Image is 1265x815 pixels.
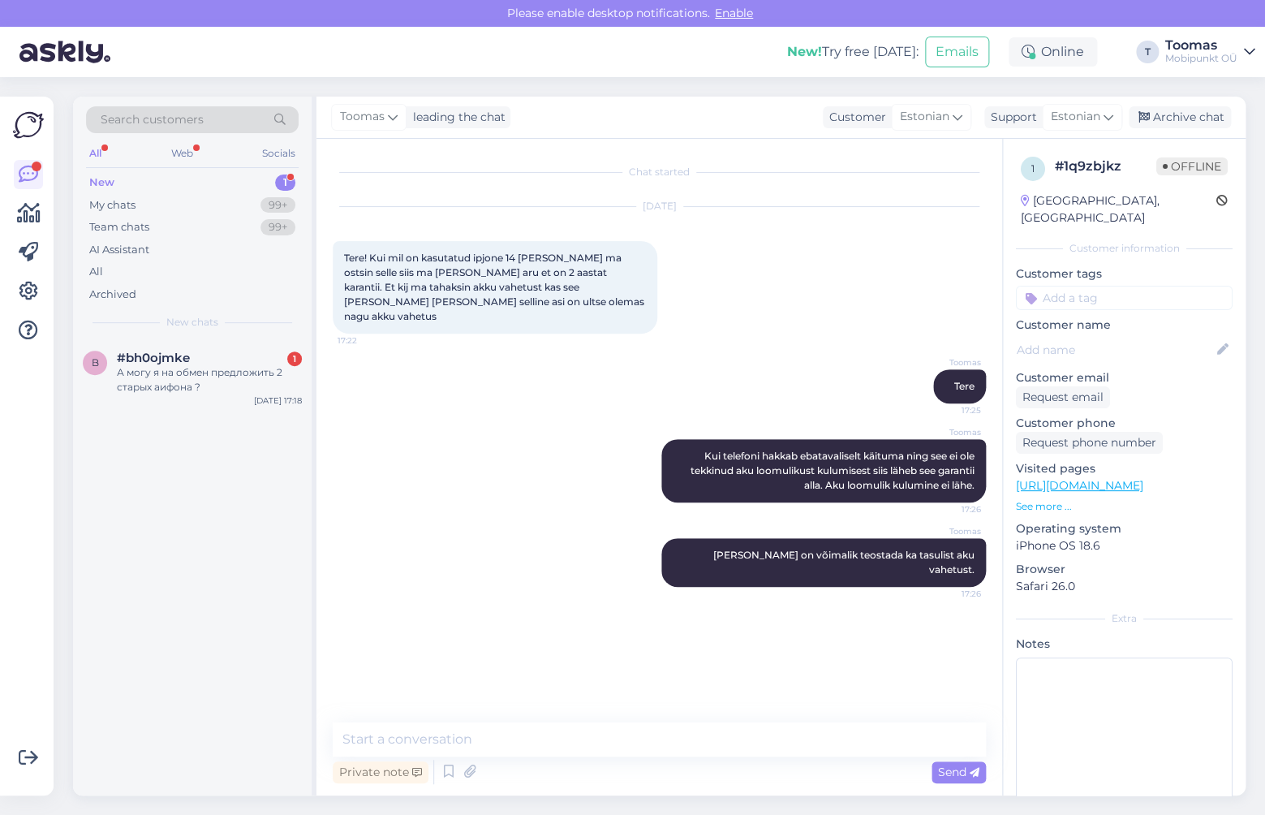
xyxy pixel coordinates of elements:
div: Online [1009,37,1097,67]
div: leading the chat [407,109,506,126]
span: Enable [710,6,758,20]
div: # 1q9zbjkz [1055,157,1156,176]
span: 17:26 [920,588,981,600]
div: 99+ [260,197,295,213]
div: Try free [DATE]: [787,42,919,62]
div: 1 [287,351,302,366]
span: Send [938,765,979,779]
div: А могу я на обмен предложить 2 старых аифона ? [117,365,302,395]
a: ToomasMobipunkt OÜ [1165,39,1255,65]
span: b [92,356,99,369]
div: Mobipunkt OÜ [1165,52,1237,65]
span: New chats [166,315,218,330]
input: Add name [1017,341,1214,359]
div: Private note [333,761,428,783]
span: [PERSON_NAME] on võimalik teostada ka tasulist aku vahetust. [713,549,977,576]
span: Offline [1156,157,1228,175]
div: [GEOGRAPHIC_DATA], [GEOGRAPHIC_DATA] [1021,192,1216,226]
span: 17:26 [920,503,981,515]
input: Add a tag [1016,286,1233,310]
p: Customer tags [1016,265,1233,282]
span: Toomas [920,356,981,369]
span: Search customers [101,111,204,128]
div: Archive chat [1129,106,1231,128]
button: Emails [925,37,989,67]
p: Customer phone [1016,415,1233,432]
div: Request phone number [1016,432,1163,454]
span: Tere! Kui mil on kasutatud ipjone 14 [PERSON_NAME] ma ostsin selle siis ma [PERSON_NAME] aru et o... [344,252,647,322]
p: Browser [1016,561,1233,578]
div: Web [168,143,196,164]
div: 99+ [260,219,295,235]
span: Estonian [900,108,949,126]
span: Toomas [920,525,981,537]
p: Customer email [1016,369,1233,386]
span: 17:25 [920,404,981,416]
div: [DATE] [333,199,986,213]
div: Extra [1016,611,1233,626]
div: Toomas [1165,39,1237,52]
div: All [86,143,105,164]
p: Operating system [1016,520,1233,537]
img: Askly Logo [13,110,44,140]
b: New! [787,44,822,59]
span: Toomas [340,108,385,126]
div: Archived [89,287,136,303]
p: Safari 26.0 [1016,578,1233,595]
p: iPhone OS 18.6 [1016,537,1233,554]
div: AI Assistant [89,242,149,258]
p: Notes [1016,636,1233,653]
div: Team chats [89,219,149,235]
p: Customer name [1016,317,1233,334]
div: My chats [89,197,136,213]
div: 1 [275,175,295,191]
div: Chat started [333,165,986,179]
p: See more ... [1016,499,1233,514]
div: Customer information [1016,241,1233,256]
div: [DATE] 17:18 [254,395,302,407]
div: T [1136,41,1159,63]
span: Kui telefoni hakkab ebatavaliselt käituma ning see ei ole tekkinud aku loomulikust kulumisest sii... [691,450,977,491]
a: [URL][DOMAIN_NAME] [1016,478,1143,493]
span: Toomas [920,426,981,438]
div: Socials [259,143,299,164]
span: Estonian [1051,108,1100,126]
span: 17:22 [338,334,398,347]
div: New [89,175,114,191]
p: Visited pages [1016,460,1233,477]
div: Support [984,109,1037,126]
div: Customer [823,109,886,126]
div: All [89,264,103,280]
div: Request email [1016,386,1110,408]
span: 1 [1031,162,1035,175]
span: #bh0ojmke [117,351,190,365]
span: Tere [954,380,975,392]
